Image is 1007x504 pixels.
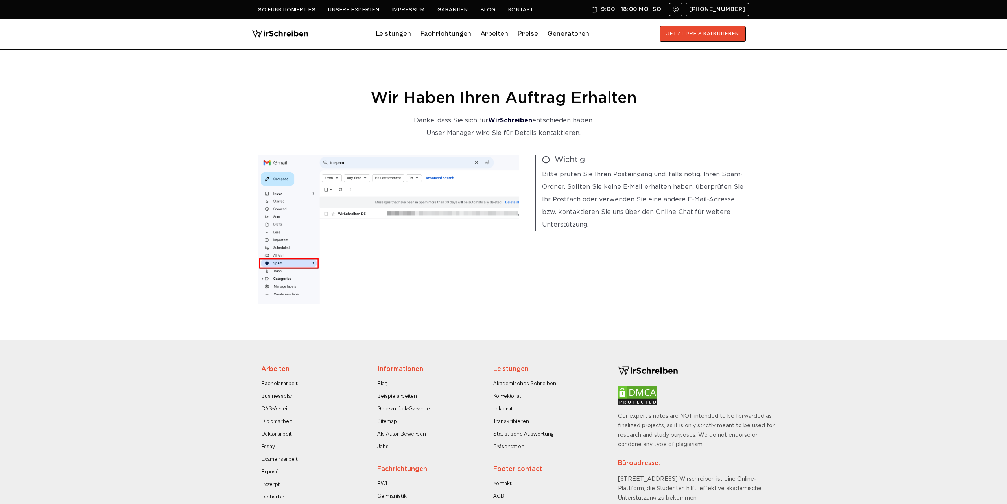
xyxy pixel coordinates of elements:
a: Jobs [377,442,389,451]
a: Geld-zurück-Garantie [377,404,430,414]
p: Unser Manager wird Sie für Details kontaktieren. [258,127,749,140]
a: AGB [493,491,504,501]
img: logo-footer [618,365,678,377]
a: Businessplan [261,391,294,401]
a: Transkribieren [493,417,529,426]
a: Germanistik [377,491,407,501]
a: Exzerpt [261,480,280,489]
strong: WirSchreiben [488,118,532,124]
a: Examensarbeit [261,454,298,464]
a: Präsentation [493,442,524,451]
a: Unsere Experten [328,7,379,13]
span: [PHONE_NUMBER] [689,6,745,13]
a: Diplomarbeit [261,417,292,426]
a: Sitemap [377,417,397,426]
a: CAS-Arbeit [261,404,289,414]
h1: Wir haben Ihren Auftrag erhalten [258,91,749,107]
div: Footer contact [493,465,602,474]
a: Kontakt [508,7,534,13]
img: dmca [618,386,657,405]
div: Informationen [377,365,486,374]
a: Doktorarbeit [261,429,292,439]
span: Wichtig: [542,155,749,164]
a: BWL [377,479,389,488]
a: Lektorat [493,404,513,414]
p: Bitte prüfen Sie Ihren Posteingang und, falls nötig, Ihren Spam-Ordner. Sollten Sie keine E-Mail ... [542,168,749,231]
button: JETZT PREIS KALKULIEREN [660,26,746,42]
img: Schedule [591,6,598,13]
a: Generatoren [548,28,589,40]
p: Danke, dass Sie sich für entschieden haben. [258,114,749,127]
span: 9:00 - 18:00 Mo.-So. [601,6,663,13]
a: Arbeiten [481,28,508,40]
a: Kontakt [493,479,512,488]
a: Garantien [437,7,468,13]
a: Bachelorarbeit [261,379,298,388]
div: Arbeiten [261,365,370,374]
a: Blog [377,379,387,388]
a: Blog [481,7,496,13]
a: [PHONE_NUMBER] [686,3,749,16]
img: logo wirschreiben [252,26,308,42]
div: Fachrichtungen [377,465,486,474]
a: Exposé [261,467,279,476]
a: Impressum [392,7,425,13]
div: Leistungen [493,365,602,374]
a: Als Autor Bewerben [377,429,426,439]
a: Akademisches Schreiben [493,379,556,388]
a: Essay [261,442,275,451]
a: So funktioniert es [258,7,315,13]
img: Email [673,6,679,13]
div: Büroadresse: [618,449,775,474]
a: Beispielarbeiten [377,391,417,401]
a: Preise [518,30,538,38]
a: Facharbeit [261,492,288,502]
a: Leistungen [376,28,411,40]
a: Korrektorat [493,391,521,401]
a: Statistische Auswertung [493,429,553,439]
a: Fachrichtungen [421,28,471,40]
img: thanks [258,155,519,304]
